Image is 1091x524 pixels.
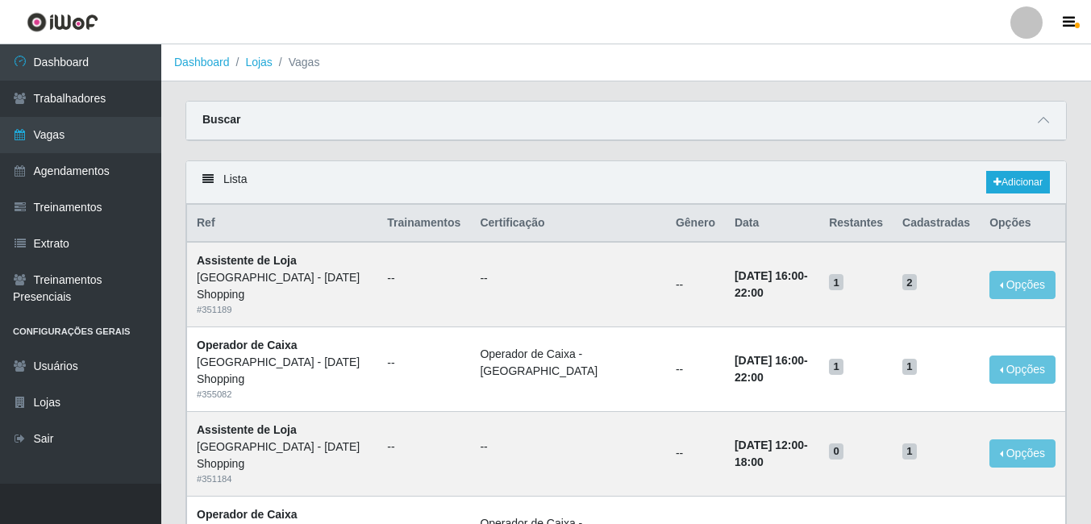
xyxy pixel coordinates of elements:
[202,113,240,126] strong: Buscar
[387,439,460,455] ul: --
[902,359,917,375] span: 1
[197,354,368,388] div: [GEOGRAPHIC_DATA] - [DATE] Shopping
[480,346,656,380] li: Operador de Caixa - [GEOGRAPHIC_DATA]
[197,508,298,521] strong: Operador de Caixa
[735,371,764,384] time: 22:00
[245,56,272,69] a: Lojas
[829,443,843,460] span: 0
[986,171,1050,193] a: Adicionar
[893,205,980,243] th: Cadastradas
[829,274,843,290] span: 1
[470,205,666,243] th: Certificação
[480,270,656,287] ul: --
[902,274,917,290] span: 2
[902,443,917,460] span: 1
[666,411,725,496] td: --
[387,355,460,372] ul: --
[197,439,368,472] div: [GEOGRAPHIC_DATA] - [DATE] Shopping
[666,205,725,243] th: Gênero
[197,269,368,303] div: [GEOGRAPHIC_DATA] - [DATE] Shopping
[989,356,1056,384] button: Opções
[187,205,378,243] th: Ref
[735,354,808,384] strong: -
[829,359,843,375] span: 1
[197,388,368,401] div: # 355082
[197,423,297,436] strong: Assistente de Loja
[735,269,808,299] strong: -
[197,472,368,486] div: # 351184
[735,269,804,282] time: [DATE] 16:00
[27,12,98,32] img: CoreUI Logo
[387,270,460,287] ul: --
[735,286,764,299] time: 22:00
[197,303,368,317] div: # 351189
[980,205,1065,243] th: Opções
[735,354,804,367] time: [DATE] 16:00
[174,56,230,69] a: Dashboard
[819,205,893,243] th: Restantes
[161,44,1091,81] nav: breadcrumb
[735,439,808,468] strong: -
[273,54,320,71] li: Vagas
[377,205,470,243] th: Trainamentos
[480,439,656,455] ul: --
[989,271,1056,299] button: Opções
[186,161,1066,204] div: Lista
[725,205,819,243] th: Data
[666,242,725,326] td: --
[197,254,297,267] strong: Assistente de Loja
[735,439,804,451] time: [DATE] 12:00
[989,439,1056,468] button: Opções
[666,327,725,412] td: --
[197,339,298,351] strong: Operador de Caixa
[735,455,764,468] time: 18:00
